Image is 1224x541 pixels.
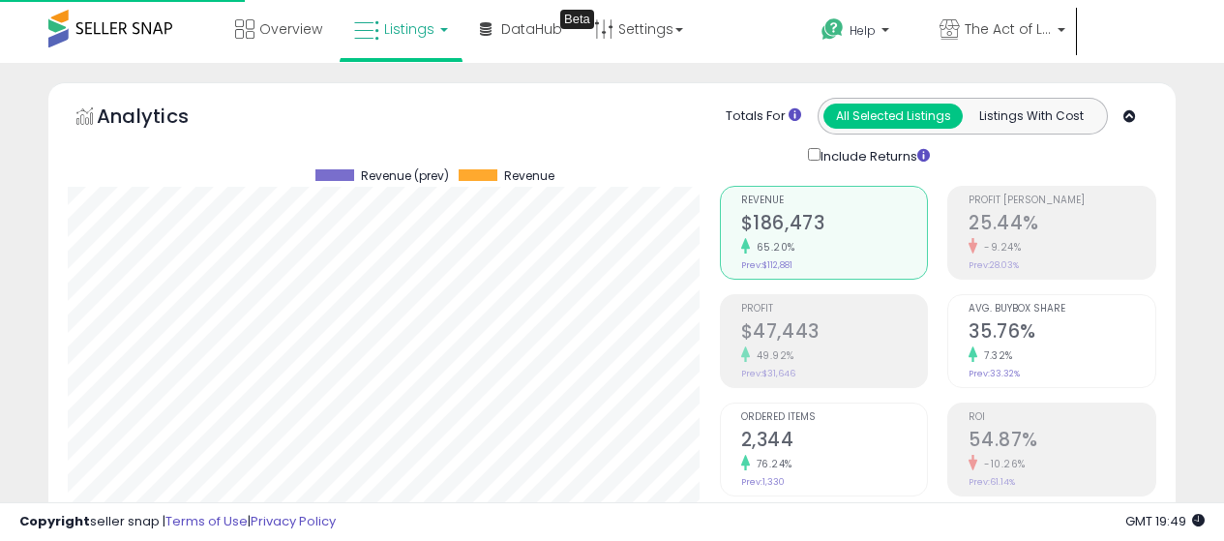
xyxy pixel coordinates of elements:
span: ROI [969,412,1155,423]
small: Prev: $31,646 [741,368,795,379]
small: Prev: 33.32% [969,368,1020,379]
small: Prev: 61.14% [969,476,1015,488]
span: Revenue [741,195,928,206]
a: Help [806,3,922,63]
small: Prev: $112,881 [741,259,792,271]
div: Include Returns [793,144,953,166]
span: Listings [384,19,434,39]
span: 2025-09-6 19:49 GMT [1125,512,1205,530]
span: Profit [741,304,928,315]
i: Get Help [821,17,845,42]
span: Profit [PERSON_NAME] [969,195,1155,206]
span: Avg. Buybox Share [969,304,1155,315]
span: Help [850,22,876,39]
small: Prev: 1,330 [741,476,785,488]
button: Listings With Cost [962,104,1101,129]
h2: 2,344 [741,429,928,455]
a: Terms of Use [165,512,248,530]
div: Totals For [726,107,801,126]
span: Revenue (prev) [361,169,449,183]
h2: 25.44% [969,212,1155,238]
span: The Act of Living [965,19,1052,39]
small: -10.26% [977,457,1026,471]
small: Prev: 28.03% [969,259,1019,271]
strong: Copyright [19,512,90,530]
span: DataHub [501,19,562,39]
small: 65.20% [750,240,795,255]
span: Ordered Items [741,412,928,423]
h2: $47,443 [741,320,928,346]
button: All Selected Listings [823,104,963,129]
span: Revenue [504,169,554,183]
small: 76.24% [750,457,792,471]
h2: 54.87% [969,429,1155,455]
h5: Analytics [97,103,226,135]
small: 49.92% [750,348,794,363]
span: Overview [259,19,322,39]
h2: $186,473 [741,212,928,238]
div: Tooltip anchor [560,10,594,29]
div: seller snap | | [19,513,336,531]
small: 7.32% [977,348,1013,363]
a: Privacy Policy [251,512,336,530]
h2: 35.76% [969,320,1155,346]
small: -9.24% [977,240,1021,255]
